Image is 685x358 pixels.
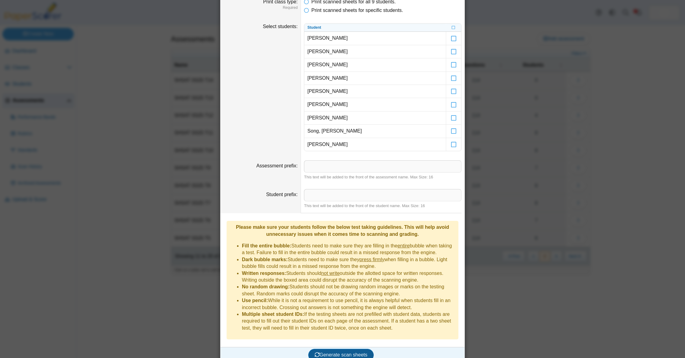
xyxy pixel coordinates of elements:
[242,297,455,311] li: While it is not a requirement to use pencil, it is always helpful when students fill in an incorr...
[236,225,449,236] b: Please make sure your students follow the below test taking guidelines. This will help avoid unne...
[242,271,286,276] b: Written responses:
[266,192,298,197] label: Student prefix
[304,111,446,125] td: [PERSON_NAME]
[242,256,455,270] li: Students need to make sure they when filling in a bubble. Light bubble fills could result in a mi...
[242,311,455,331] li: If the testing sheets are not prefilled with student data, students are required to fill out thei...
[304,32,446,45] td: [PERSON_NAME]
[242,283,455,297] li: Students should not be drawing random images or marks on the testing sheet. Random marks could di...
[304,203,461,209] div: This text will be added to the front of the student name. Max Size: 16
[359,257,384,262] u: press firmly
[242,284,290,289] b: No random drawing:
[242,312,304,317] b: Multiple sheet student IDs:
[304,98,446,111] td: [PERSON_NAME]
[304,174,461,180] div: This text will be added to the front of the assessment name. Max Size: 16
[242,270,455,284] li: Students should outside the allotted space for written responses. Writing outside the boxed area ...
[304,125,446,138] td: Song, [PERSON_NAME]
[321,271,339,276] u: not write
[224,5,298,10] dfn: Required
[304,85,446,98] td: [PERSON_NAME]
[304,138,446,151] td: [PERSON_NAME]
[315,352,368,357] span: Generate scan sheets
[304,58,446,71] td: [PERSON_NAME]
[398,243,410,248] u: entire
[304,24,446,32] th: Student
[311,8,403,13] span: Print scanned sheets for specific students.
[263,24,298,29] label: Select students
[304,72,446,85] td: [PERSON_NAME]
[256,163,298,168] label: Assessment prefix
[242,298,268,303] b: Use pencil:
[242,243,455,256] li: Students need to make sure they are filling in the bubble when taking a test. Failure to fill in ...
[304,45,446,58] td: [PERSON_NAME]
[242,257,287,262] b: Dark bubble marks:
[242,243,291,248] b: Fill the entire bubble:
